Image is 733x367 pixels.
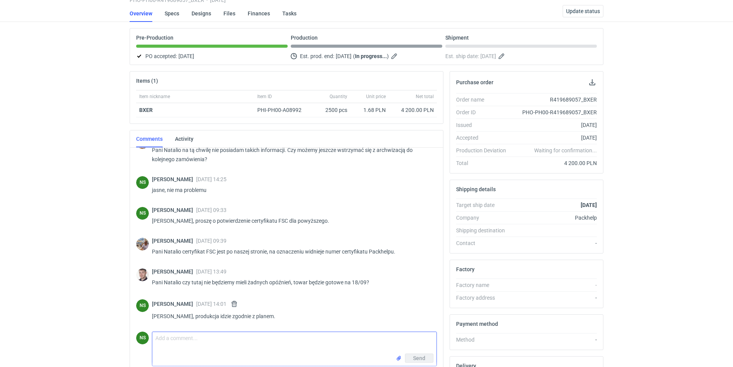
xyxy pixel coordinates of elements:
[456,281,512,289] div: Factory name
[512,108,597,116] div: PHO-PH00-R419689057_BXER
[136,299,149,312] div: Natalia Stępak
[353,53,355,59] em: (
[534,147,597,154] em: Waiting for confirmation...
[456,321,498,327] h2: Payment method
[152,301,196,307] span: [PERSON_NAME]
[387,53,389,59] em: )
[136,207,149,220] div: Natalia Stępak
[136,332,149,344] figcaption: NS
[456,214,512,222] div: Company
[566,8,600,14] span: Update status
[152,185,431,195] p: jasne, nie ma problemu
[175,130,193,147] a: Activity
[291,35,318,41] p: Production
[178,52,194,61] span: [DATE]
[152,312,431,321] p: [PERSON_NAME], produkcja idzie zgodnie z planem.
[152,278,431,287] p: Pani Natalio czy tutaj nie będziemy mieli żadnych opóźnień, towar będzie gotowe na 18/09?
[136,52,288,61] div: PO accepted:
[312,103,350,117] div: 2500 pcs
[445,52,597,61] div: Est. ship date:
[512,336,597,344] div: -
[405,354,433,363] button: Send
[192,5,211,22] a: Designs
[136,299,149,312] figcaption: NS
[512,214,597,222] div: Packhelp
[456,266,475,272] h2: Factory
[366,93,386,100] span: Unit price
[139,107,153,113] strong: BXER
[456,186,496,192] h2: Shipping details
[136,78,158,84] h2: Items (1)
[257,93,272,100] span: Item ID
[456,108,512,116] div: Order ID
[512,294,597,302] div: -
[257,106,309,114] div: PHI-PH00-A08992
[152,247,431,256] p: Pani Natalio certyfikat FSC jest po naszej stronie, na oznaczeniu widnieje numer certyfikatu Pack...
[152,145,431,164] p: Pani Natalio na tą chwilę nie posiadam takich informacji. Czy możemy jeszcze wstrzymać się z arch...
[456,294,512,302] div: Factory address
[130,5,152,22] a: Overview
[152,238,196,244] span: [PERSON_NAME]
[480,52,496,61] span: [DATE]
[136,176,149,189] div: Natalia Stępak
[456,134,512,142] div: Accepted
[390,52,400,61] button: Edit estimated production end date
[392,106,434,114] div: 4 200.00 PLN
[512,96,597,103] div: R419689057_BXER
[512,239,597,247] div: -
[456,147,512,154] div: Production Deviation
[196,176,227,182] span: [DATE] 14:25
[588,78,597,87] button: Download PO
[291,52,442,61] div: Est. prod. end:
[136,238,149,250] img: Michał Palasek
[139,93,170,100] span: Item nickname
[136,35,173,41] p: Pre-Production
[165,5,179,22] a: Specs
[336,52,352,61] span: [DATE]
[512,121,597,129] div: [DATE]
[136,332,149,344] div: Natalia Stępak
[512,134,597,142] div: [DATE]
[196,301,227,307] span: [DATE] 14:01
[456,201,512,209] div: Target ship date
[456,121,512,129] div: Issued
[136,269,149,281] img: Maciej Sikora
[330,93,347,100] span: Quantity
[456,227,512,234] div: Shipping destination
[456,336,512,344] div: Method
[456,239,512,247] div: Contact
[196,269,227,275] span: [DATE] 13:49
[563,5,603,17] button: Update status
[416,93,434,100] span: Net total
[456,96,512,103] div: Order name
[498,52,507,61] button: Edit estimated shipping date
[152,207,196,213] span: [PERSON_NAME]
[152,269,196,275] span: [PERSON_NAME]
[136,207,149,220] figcaption: NS
[413,355,425,361] span: Send
[512,159,597,167] div: 4 200.00 PLN
[152,216,431,225] p: [PERSON_NAME], proszę o potwierdzenie certyfikatu FSC dla powyższego.
[445,35,469,41] p: Shipment
[248,5,270,22] a: Finances
[581,202,597,208] strong: [DATE]
[196,207,227,213] span: [DATE] 09:33
[152,176,196,182] span: [PERSON_NAME]
[512,281,597,289] div: -
[355,53,387,59] strong: In progress...
[282,5,297,22] a: Tasks
[353,106,386,114] div: 1.68 PLN
[456,159,512,167] div: Total
[223,5,235,22] a: Files
[456,79,493,85] h2: Purchase order
[196,238,227,244] span: [DATE] 09:39
[136,176,149,189] figcaption: NS
[136,130,163,147] a: Comments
